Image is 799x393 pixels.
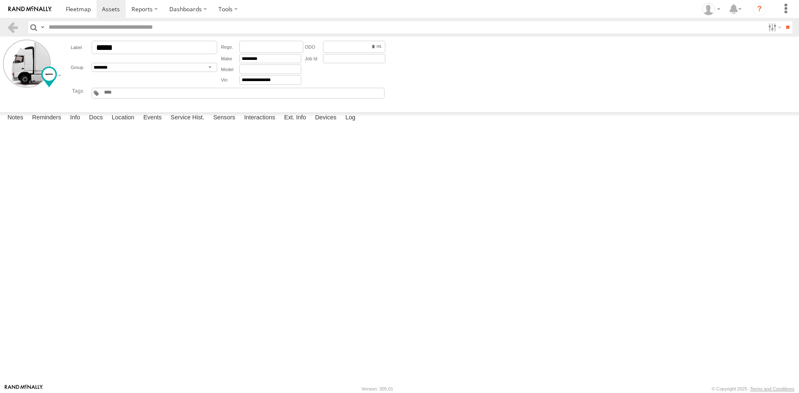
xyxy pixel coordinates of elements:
div: Version: 305.01 [362,386,393,391]
div: © Copyright 2025 - [712,386,794,391]
label: Sensors [209,112,239,124]
label: Devices [311,112,340,124]
img: rand-logo.svg [8,6,52,12]
label: Interactions [240,112,280,124]
div: Josue Jimenez [699,3,723,15]
a: Terms and Conditions [750,386,794,391]
i: ? [753,2,766,16]
label: Notes [3,112,27,124]
label: Info [66,112,84,124]
label: Events [139,112,166,124]
label: Log [341,112,360,124]
label: Location [107,112,139,124]
label: Ext. Info [280,112,310,124]
label: Docs [85,112,107,124]
a: Back to previous Page [7,21,19,33]
label: Search Query [39,21,46,33]
label: Service Hist. [166,112,208,124]
label: Reminders [28,112,65,124]
a: Visit our Website [5,385,43,393]
div: Change Map Icon [41,67,57,87]
label: Search Filter Options [765,21,783,33]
